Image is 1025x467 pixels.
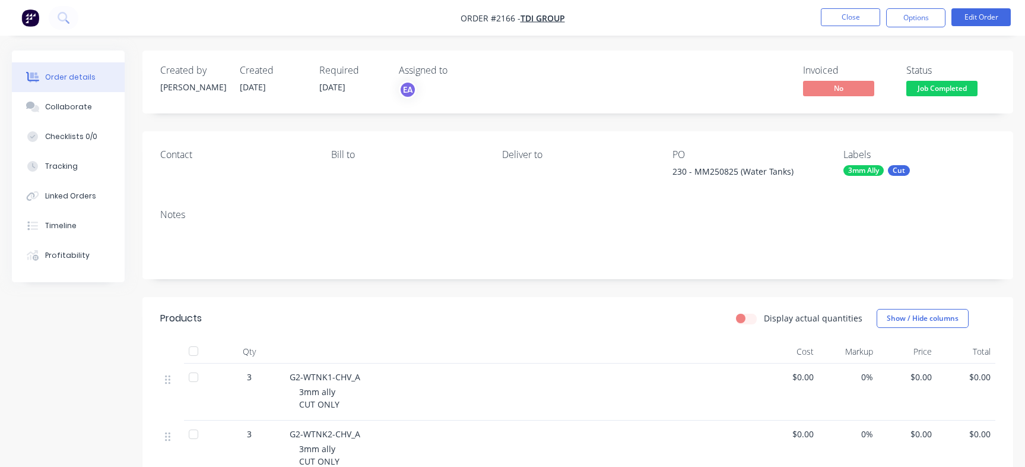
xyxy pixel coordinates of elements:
div: Products [160,311,202,326]
div: Linked Orders [45,191,96,201]
button: Tracking [12,152,125,181]
div: Checklists 0/0 [45,131,97,142]
div: Profitability [45,250,90,261]
span: 0% [823,428,872,440]
span: $0.00 [941,428,991,440]
button: Options [886,8,945,27]
div: Contact [160,149,312,160]
div: Deliver to [502,149,654,160]
span: 3 [247,428,252,440]
button: Timeline [12,211,125,241]
div: Created [240,65,305,76]
div: PO [672,149,824,160]
div: Notes [160,209,995,220]
div: Order details [45,72,96,83]
button: Linked Orders [12,181,125,211]
span: $0.00 [764,428,814,440]
img: Factory [21,9,39,27]
span: G2-WTNK2-CHV_A [290,428,360,440]
div: Cut [888,165,910,176]
span: $0.00 [883,428,932,440]
div: Timeline [45,220,77,231]
div: Bill to [331,149,483,160]
div: Cost [760,340,818,364]
div: Markup [818,340,877,364]
div: 3mm Ally [843,165,884,176]
button: Edit Order [951,8,1011,26]
div: Invoiced [803,65,892,76]
div: Collaborate [45,102,92,112]
button: Show / Hide columns [877,309,969,328]
div: Qty [214,340,285,364]
span: 3 [247,371,252,383]
button: Close [821,8,880,26]
button: Order details [12,62,125,92]
span: [DATE] [240,81,266,93]
button: Collaborate [12,92,125,122]
span: Order #2166 - [461,12,521,24]
button: Profitability [12,241,125,270]
div: Status [906,65,995,76]
span: $0.00 [883,371,932,383]
span: [DATE] [319,81,345,93]
div: Required [319,65,385,76]
span: $0.00 [941,371,991,383]
div: Labels [843,149,995,160]
div: Assigned to [399,65,518,76]
span: 3mm ally CUT ONLY [299,443,339,467]
div: Tracking [45,161,78,172]
div: 230 - MM250825 (Water Tanks) [672,165,821,182]
a: TDI Group [521,12,565,24]
div: Total [937,340,995,364]
span: No [803,81,874,96]
div: Price [878,340,937,364]
span: Job Completed [906,81,978,96]
span: 3mm ally CUT ONLY [299,386,339,410]
button: Job Completed [906,81,978,99]
span: G2-WTNK1-CHV_A [290,371,360,383]
button: EA [399,81,417,99]
button: Checklists 0/0 [12,122,125,152]
span: $0.00 [764,371,814,383]
span: 0% [823,371,872,383]
label: Display actual quantities [764,312,862,324]
div: Created by [160,65,226,76]
div: [PERSON_NAME] [160,81,226,93]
